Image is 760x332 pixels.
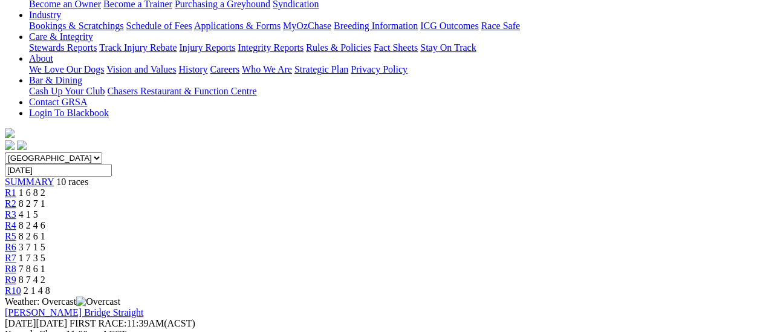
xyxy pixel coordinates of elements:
[294,64,348,74] a: Strategic Plan
[107,86,256,96] a: Chasers Restaurant & Function Centre
[29,64,755,75] div: About
[29,42,97,53] a: Stewards Reports
[5,220,16,230] a: R4
[29,86,105,96] a: Cash Up Your Club
[238,42,304,53] a: Integrity Reports
[29,86,755,97] div: Bar & Dining
[242,64,292,74] a: Who We Are
[178,64,207,74] a: History
[56,177,88,187] span: 10 races
[29,21,123,31] a: Bookings & Scratchings
[283,21,331,31] a: MyOzChase
[374,42,418,53] a: Fact Sheets
[29,21,755,31] div: Industry
[29,64,104,74] a: We Love Our Dogs
[306,42,371,53] a: Rules & Policies
[194,21,281,31] a: Applications & Forms
[5,231,16,241] a: R5
[126,21,192,31] a: Schedule of Fees
[5,285,21,296] a: R10
[19,209,38,220] span: 4 1 5
[334,21,418,31] a: Breeding Information
[19,198,45,209] span: 8 2 7 1
[5,296,120,307] span: Weather: Overcast
[29,108,109,118] a: Login To Blackbook
[5,264,16,274] a: R8
[5,318,36,328] span: [DATE]
[99,42,177,53] a: Track Injury Rebate
[19,242,45,252] span: 3 7 1 5
[29,31,93,42] a: Care & Integrity
[29,10,61,20] a: Industry
[19,253,45,263] span: 1 7 3 5
[5,140,15,150] img: facebook.svg
[5,177,54,187] a: SUMMARY
[5,307,143,317] a: [PERSON_NAME] Bridge Straight
[19,231,45,241] span: 8 2 6 1
[5,242,16,252] a: R6
[5,164,112,177] input: Select date
[5,275,16,285] a: R9
[5,187,16,198] a: R1
[19,264,45,274] span: 7 8 6 1
[420,21,478,31] a: ICG Outcomes
[19,220,45,230] span: 8 2 4 6
[210,64,239,74] a: Careers
[29,53,53,63] a: About
[24,285,50,296] span: 2 1 4 8
[5,128,15,138] img: logo-grsa-white.png
[351,64,408,74] a: Privacy Policy
[5,253,16,263] a: R7
[17,140,27,150] img: twitter.svg
[70,318,126,328] span: FIRST RACE:
[106,64,176,74] a: Vision and Values
[29,42,755,53] div: Care & Integrity
[29,97,87,107] a: Contact GRSA
[76,296,120,307] img: Overcast
[5,318,67,328] span: [DATE]
[420,42,476,53] a: Stay On Track
[5,198,16,209] a: R2
[19,275,45,285] span: 8 7 4 2
[19,187,45,198] span: 1 6 8 2
[70,318,195,328] span: 11:39AM(ACST)
[29,75,82,85] a: Bar & Dining
[179,42,235,53] a: Injury Reports
[5,209,16,220] a: R3
[481,21,519,31] a: Race Safe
